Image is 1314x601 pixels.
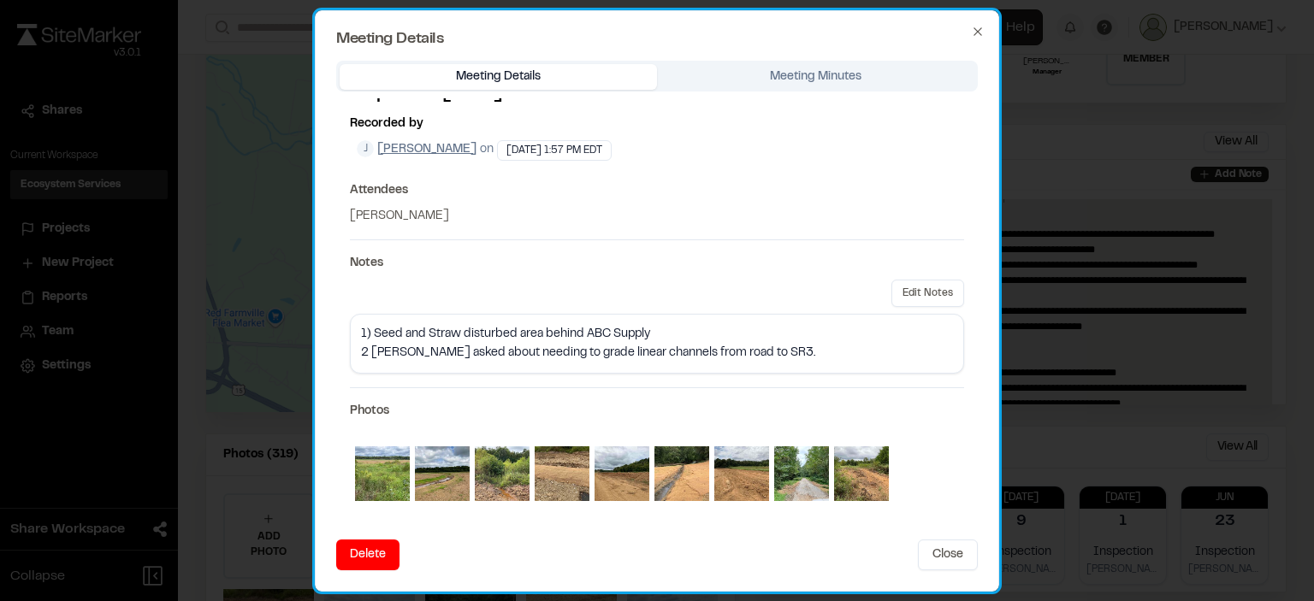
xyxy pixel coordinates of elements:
p: [PERSON_NAME] [350,207,964,226]
img: file [654,446,709,501]
button: Close [918,539,978,570]
span: [PERSON_NAME] [377,140,476,161]
img: file [415,446,470,501]
img: file [595,446,649,501]
button: Meeting Minutes [657,64,974,90]
h2: Meeting Details [336,32,978,47]
img: file [355,446,410,501]
img: file [834,446,889,501]
h3: Photos [350,402,964,421]
h3: Notes [350,254,964,273]
span: J [357,140,374,157]
img: file [535,446,589,501]
img: file [475,446,530,501]
div: [DATE] 1:57 PM EDT [497,140,612,161]
img: file [774,446,829,501]
img: file [714,446,769,501]
button: Edit Notes [891,280,964,307]
button: Meeting Details [340,64,657,90]
div: 1) Seed and Straw disturbed area behind ABC Supply 2 [PERSON_NAME] asked about needing to grade l... [361,325,953,362]
button: Delete [336,539,400,570]
span: Recorded by [350,115,964,133]
h3: Attendees [350,181,964,200]
span: on [480,140,494,161]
